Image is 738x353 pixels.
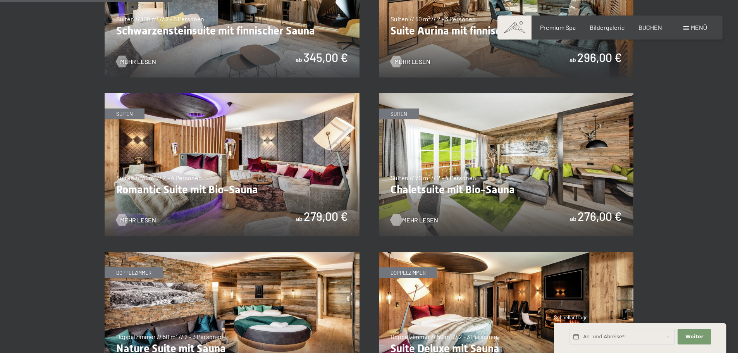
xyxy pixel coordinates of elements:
img: Romantic Suite mit Bio-Sauna [105,93,360,236]
span: Weiter [685,333,704,340]
span: Mehr Lesen [120,57,156,66]
a: Bildergalerie [590,24,625,31]
a: Mehr Lesen [116,57,156,66]
span: Mehr Lesen [402,216,438,224]
a: BUCHEN [638,24,662,31]
a: Chaletsuite mit Bio-Sauna [379,93,634,98]
a: Nature Suite mit Sauna [105,252,360,257]
a: Premium Spa [540,24,576,31]
a: Mehr Lesen [391,216,430,224]
a: Romantic Suite mit Bio-Sauna [105,93,360,98]
span: Menü [691,24,707,31]
span: Mehr Lesen [394,57,430,66]
a: Suite Deluxe mit Sauna [379,252,634,257]
img: Chaletsuite mit Bio-Sauna [379,93,634,236]
span: Schnellanfrage [554,314,588,320]
a: Mehr Lesen [391,57,430,66]
a: Mehr Lesen [116,216,156,224]
span: Mehr Lesen [120,216,156,224]
button: Weiter [678,329,711,345]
